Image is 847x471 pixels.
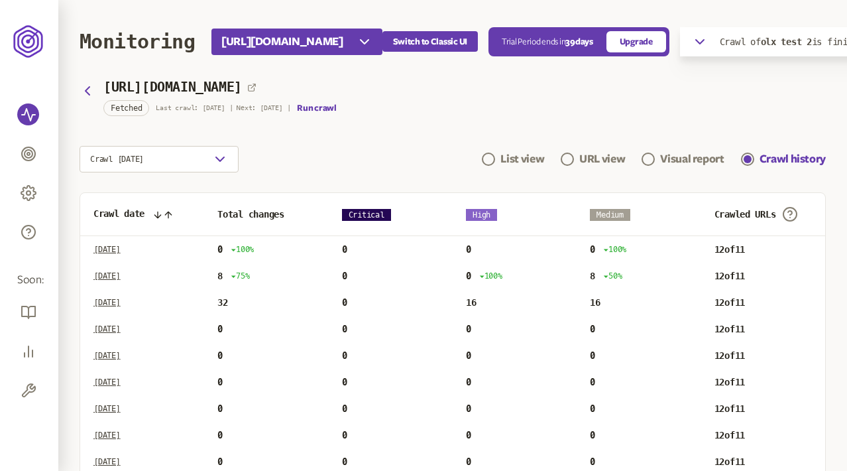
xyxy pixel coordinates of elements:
[204,193,328,236] th: Total changes
[500,151,544,167] div: List view
[590,430,595,440] span: 0
[297,103,336,113] button: Run crawl
[217,350,223,361] span: 0
[579,151,625,167] div: URL view
[342,244,347,255] span: 0
[482,146,826,172] div: Navigation
[466,430,471,440] span: 0
[466,456,471,467] span: 0
[714,244,745,255] span: 12 of 11
[93,244,121,255] p: [DATE]
[761,36,812,47] span: olx test 2
[80,193,204,236] th: Crawl date
[217,271,223,281] span: 8
[590,403,595,414] span: 0
[590,297,600,308] span: 16
[603,271,622,281] span: 50%
[741,151,826,167] a: Crawl history
[211,29,382,55] button: [URL][DOMAIN_NAME]
[466,244,471,255] span: 0
[342,377,347,387] span: 0
[561,151,625,167] a: URL view
[714,456,745,467] span: 12 of 11
[156,104,290,112] p: Last crawl: [DATE] | Next: [DATE] |
[466,324,471,334] span: 0
[342,271,347,281] span: 0
[590,324,595,334] span: 0
[93,350,191,361] a: [DATE]
[714,377,745,387] span: 12 of 11
[342,456,347,467] span: 0
[660,151,724,167] div: Visual report
[603,244,626,255] span: 100%
[217,244,223,255] span: 0
[502,36,593,47] p: Trial Period ends in
[590,377,595,387] span: 0
[217,297,227,308] span: 32
[231,271,249,281] span: 75%
[93,403,191,414] a: [DATE]
[590,209,630,221] span: Medium
[93,324,191,334] a: [DATE]
[93,377,121,387] p: [DATE]
[590,244,595,255] span: 0
[714,350,745,361] span: 12 of 11
[714,209,776,220] span: Crawled URLs
[217,430,223,440] span: 0
[93,350,121,361] p: [DATE]
[217,324,223,334] span: 0
[93,456,191,467] a: [DATE]
[342,324,347,334] span: 0
[90,154,144,165] span: Crawl [DATE]
[93,377,191,387] a: [DATE]
[93,297,191,308] a: [DATE]
[342,350,347,361] span: 0
[93,430,121,440] p: [DATE]
[466,403,471,414] span: 0
[590,350,595,361] span: 0
[714,297,745,308] span: 12 of 11
[93,297,121,308] p: [DATE]
[93,324,121,334] p: [DATE]
[466,209,497,221] span: High
[217,403,223,414] span: 0
[714,324,745,334] span: 12 of 11
[590,271,595,281] span: 8
[231,244,254,255] span: 100%
[342,297,347,308] span: 0
[103,80,242,95] h3: [URL][DOMAIN_NAME]
[111,102,142,114] span: Fetched
[382,31,478,52] button: Switch to Classic UI
[93,456,121,467] p: [DATE]
[714,403,745,414] span: 12 of 11
[760,151,826,167] div: Crawl history
[466,350,471,361] span: 0
[466,271,471,281] span: 0
[80,146,239,172] button: Crawl [DATE]
[93,430,191,440] a: [DATE]
[342,403,347,414] span: 0
[342,430,347,440] span: 0
[642,151,724,167] a: Visual report
[466,297,476,308] span: 16
[565,37,593,46] span: 39 days
[93,271,121,281] p: [DATE]
[342,209,391,221] span: Critical
[93,403,121,414] p: [DATE]
[714,271,745,281] span: 12 of 11
[217,377,223,387] span: 0
[606,31,666,52] a: Upgrade
[93,271,191,281] a: [DATE]
[466,377,471,387] span: 0
[714,430,745,440] span: 12 of 11
[482,151,544,167] a: List view
[80,30,195,53] h1: Monitoring
[217,456,223,467] span: 0
[221,34,343,50] span: [URL][DOMAIN_NAME]
[93,244,191,255] a: [DATE]
[590,456,595,467] span: 0
[479,271,502,281] span: 100%
[17,273,41,288] span: Soon:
